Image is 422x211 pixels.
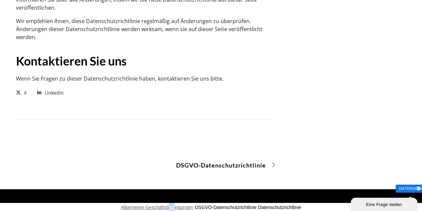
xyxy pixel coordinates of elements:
[258,205,301,210] a: Datenschutzrichtlinie
[171,160,276,168] a: DSGVO-Datenschutzrichtlinie
[121,205,193,210] a: Allgemeine Geschäftsbedingungen
[37,89,64,95] a: LinkedIn
[16,75,224,82] font: Wenn Sie Fragen zu dieser Datenschutzrichtlinie haben, kontaktieren Sie uns bitte.
[16,89,27,95] a: X
[351,196,419,211] iframe: Chat-Widget
[193,205,195,210] font: -
[176,162,266,169] font: DSGVO-Datenschutzrichtlinie
[45,90,64,96] font: LinkedIn
[16,17,263,41] font: Wir empfehlen Ihnen, diese Datenschutzrichtlinie regelmäßig auf Änderungen zu überprüfen. Änderun...
[16,54,127,68] font: Kontaktieren Sie uns
[24,90,27,96] font: X
[257,205,258,210] font: -
[416,186,421,191] img: gear.png
[195,205,256,210] a: DSGVO-Datenschutzrichtlinie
